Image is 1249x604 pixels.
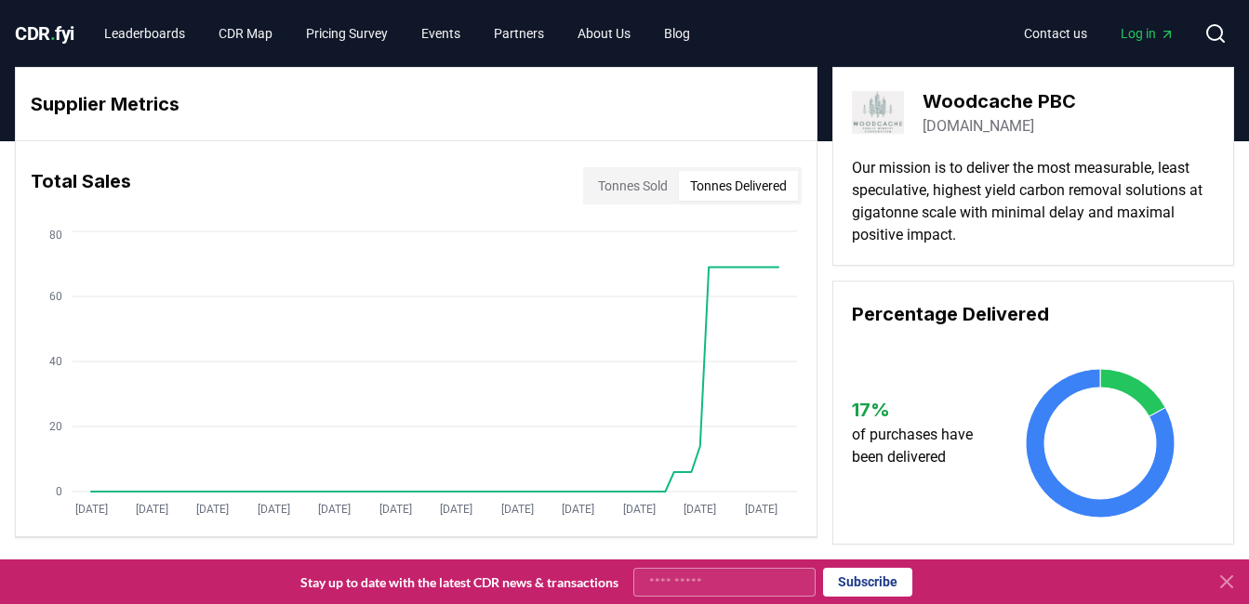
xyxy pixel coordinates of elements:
tspan: [DATE] [623,503,656,516]
a: Pricing Survey [291,17,403,50]
tspan: 0 [56,485,62,498]
tspan: [DATE] [318,503,351,516]
tspan: [DATE] [440,503,472,516]
tspan: [DATE] [745,503,777,516]
tspan: [DATE] [136,503,168,516]
span: Log in [1121,24,1175,43]
a: Log in [1106,17,1189,50]
button: Tonnes Delivered [679,171,798,201]
tspan: [DATE] [562,503,594,516]
a: Events [406,17,475,50]
h3: 17 % [852,396,989,424]
tspan: 20 [49,420,62,433]
h3: Total Sales [31,167,131,204]
button: Tonnes Sold [587,171,679,201]
img: Woodcache PBC-logo [852,86,904,138]
span: . [50,22,56,45]
h3: Woodcache PBC [923,87,1076,115]
nav: Main [89,17,705,50]
tspan: [DATE] [684,503,716,516]
a: About Us [563,17,645,50]
a: Partners [479,17,559,50]
p: of purchases have been delivered [852,424,989,468]
tspan: 80 [49,229,62,242]
tspan: [DATE] [258,503,290,516]
h3: Percentage Delivered [852,300,1215,328]
a: [DOMAIN_NAME] [923,115,1034,138]
a: CDR.fyi [15,20,74,46]
a: Contact us [1009,17,1102,50]
tspan: [DATE] [501,503,534,516]
a: CDR Map [204,17,287,50]
tspan: [DATE] [196,503,229,516]
tspan: 40 [49,355,62,368]
tspan: [DATE] [75,503,108,516]
a: Leaderboards [89,17,200,50]
a: Blog [649,17,705,50]
h3: Supplier Metrics [31,90,802,118]
tspan: [DATE] [379,503,412,516]
tspan: 60 [49,290,62,303]
nav: Main [1009,17,1189,50]
span: CDR fyi [15,22,74,45]
p: Our mission is to deliver the most measurable, least speculative, highest yield carbon removal so... [852,157,1215,246]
